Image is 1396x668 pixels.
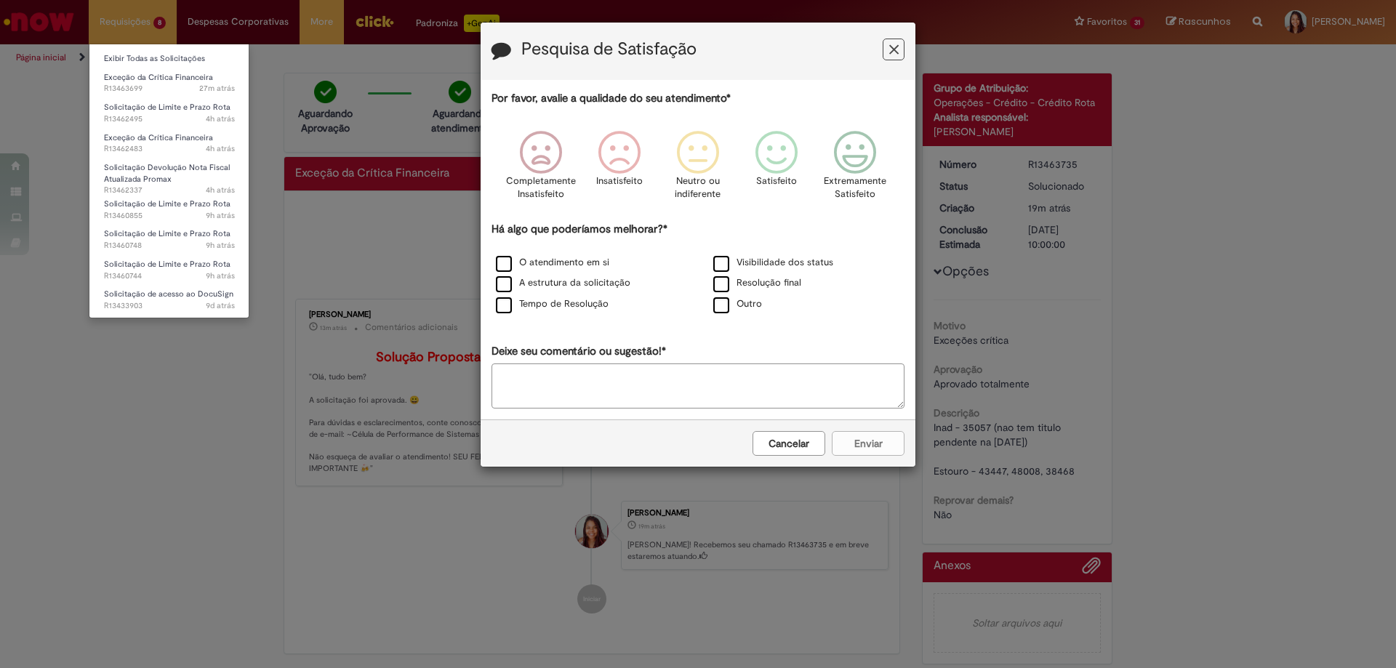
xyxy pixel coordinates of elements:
button: Cancelar [753,431,825,456]
span: Exceção da Crítica Financeira [104,132,213,143]
span: R13460855 [104,210,235,222]
span: Solicitação de Limite e Prazo Rota [104,228,230,239]
label: Tempo de Resolução [496,297,609,311]
time: 29/08/2025 08:51:42 [206,210,235,221]
span: Exceção da Crítica Financeira [104,72,213,83]
span: R13460744 [104,270,235,282]
a: Aberto R13463699 : Exceção da Crítica Financeira [89,70,249,97]
span: R13462483 [104,143,235,155]
time: 20/08/2025 17:38:29 [206,300,235,311]
span: Solicitação de Limite e Prazo Rota [104,259,230,270]
span: R13463699 [104,83,235,94]
time: 29/08/2025 08:28:24 [206,270,235,281]
p: Extremamente Satisfeito [824,174,886,201]
label: O atendimento em si [496,256,609,270]
a: Aberto R13462337 : Solicitação Devolução Nota Fiscal Atualizada Promax [89,160,249,191]
label: Por favor, avalie a qualidade do seu atendimento* [492,91,731,106]
span: 4h atrás [206,185,235,196]
label: Visibilidade dos status [713,256,833,270]
label: Pesquisa de Satisfação [521,40,697,59]
span: Solicitação Devolução Nota Fiscal Atualizada Promax [104,162,230,185]
time: 29/08/2025 08:29:58 [206,240,235,251]
span: Solicitação de Limite e Prazo Rota [104,198,230,209]
p: Satisfeito [756,174,797,188]
p: Neutro ou indiferente [672,174,724,201]
p: Insatisfeito [596,174,643,188]
a: Aberto R13460748 : Solicitação de Limite e Prazo Rota [89,226,249,253]
a: Aberto R13462483 : Exceção da Crítica Financeira [89,130,249,157]
span: 4h atrás [206,143,235,154]
time: 29/08/2025 13:51:36 [206,113,235,124]
span: R13462337 [104,185,235,196]
div: Há algo que poderíamos melhorar?* [492,222,904,315]
span: Solicitação de acesso ao DocuSign [104,289,233,299]
a: Aberto R13460744 : Solicitação de Limite e Prazo Rota [89,257,249,283]
span: R13433903 [104,300,235,312]
ul: Requisições [89,44,249,318]
time: 29/08/2025 17:06:27 [199,83,235,94]
time: 29/08/2025 13:14:29 [206,185,235,196]
label: Resolução final [713,276,801,290]
span: 9h atrás [206,210,235,221]
div: Neutro ou indiferente [661,120,735,220]
a: Exibir Todas as Solicitações [89,51,249,67]
span: 27m atrás [199,83,235,94]
span: 9h atrás [206,270,235,281]
time: 29/08/2025 13:47:12 [206,143,235,154]
span: Solicitação de Limite e Prazo Rota [104,102,230,113]
span: 4h atrás [206,113,235,124]
label: Outro [713,297,762,311]
label: Deixe seu comentário ou sugestão!* [492,344,666,359]
label: A estrutura da solicitação [496,276,630,290]
div: Extremamente Satisfeito [818,120,892,220]
span: 9h atrás [206,240,235,251]
div: Satisfeito [739,120,814,220]
a: Aberto R13460855 : Solicitação de Limite e Prazo Rota [89,196,249,223]
span: R13460748 [104,240,235,251]
a: Aberto R13462495 : Solicitação de Limite e Prazo Rota [89,100,249,126]
span: R13462495 [104,113,235,125]
div: Insatisfeito [582,120,657,220]
a: Aberto R13433903 : Solicitação de acesso ao DocuSign [89,286,249,313]
div: Completamente Insatisfeito [503,120,577,220]
span: 9d atrás [206,300,235,311]
p: Completamente Insatisfeito [506,174,576,201]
